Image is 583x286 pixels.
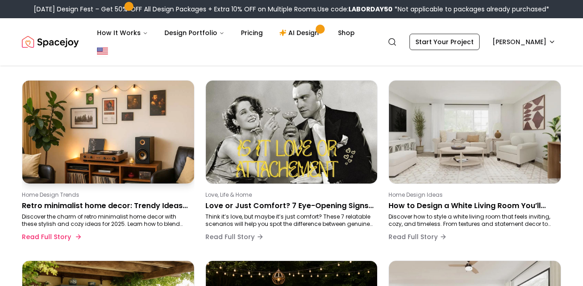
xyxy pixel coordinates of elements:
[389,213,557,228] p: Discover how to style a white living room that feels inviting, cozy, and timeless. From textures ...
[205,191,374,199] p: Love, Life & Home
[389,191,557,199] p: Home Design Ideas
[90,24,155,42] button: How It Works
[331,24,362,42] a: Shop
[389,81,561,184] img: How to Design a White Living Room You’ll Actually Want to Live In
[205,213,374,228] p: Think it’s love, but maybe it’s just comfort? These 7 relatable scenarios will help you spot the ...
[22,33,79,51] img: Spacejoy Logo
[393,5,549,14] span: *Not applicable to packages already purchased*
[22,228,80,246] button: Read Full Story
[205,200,374,211] p: Love or Just Comfort? 7 Eye-Opening Signs You Can’t Ignore
[389,80,561,250] a: How to Design a White Living Room You’ll Actually Want to Live InHome Design IdeasHow to Design a...
[234,24,270,42] a: Pricing
[22,33,79,51] a: Spacejoy
[97,46,108,56] img: United States
[22,213,191,228] p: Discover the charm of retro minimalist home decor with these stylish and cozy ideas for 2025. Lea...
[317,5,393,14] span: Use code:
[205,80,378,250] a: Love or Just Comfort? 7 Eye-Opening Signs You Can’t IgnoreLove, Life & HomeLove or Just Comfort? ...
[90,24,362,42] nav: Main
[22,18,561,66] nav: Global
[348,5,393,14] b: LABORDAY50
[389,200,557,211] p: How to Design a White Living Room You’ll Actually Want to Live In
[409,34,480,50] a: Start Your Project
[34,5,549,14] div: [DATE] Design Fest – Get 50% OFF All Design Packages + Extra 10% OFF on Multiple Rooms.
[22,191,191,199] p: Home Design Trends
[389,228,447,246] button: Read Full Story
[22,200,191,211] p: Retro minimalist home decor: Trendy Ideas for a Cozy, Modern Aesthetic
[22,80,194,250] a: Retro minimalist home decor: Trendy Ideas for a Cozy, Modern AestheticHome Design TrendsRetro min...
[206,81,378,184] img: Love or Just Comfort? 7 Eye-Opening Signs You Can’t Ignore
[205,228,264,246] button: Read Full Story
[487,34,561,50] button: [PERSON_NAME]
[22,81,194,184] img: Retro minimalist home decor: Trendy Ideas for a Cozy, Modern Aesthetic
[272,24,329,42] a: AI Design
[157,24,232,42] button: Design Portfolio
